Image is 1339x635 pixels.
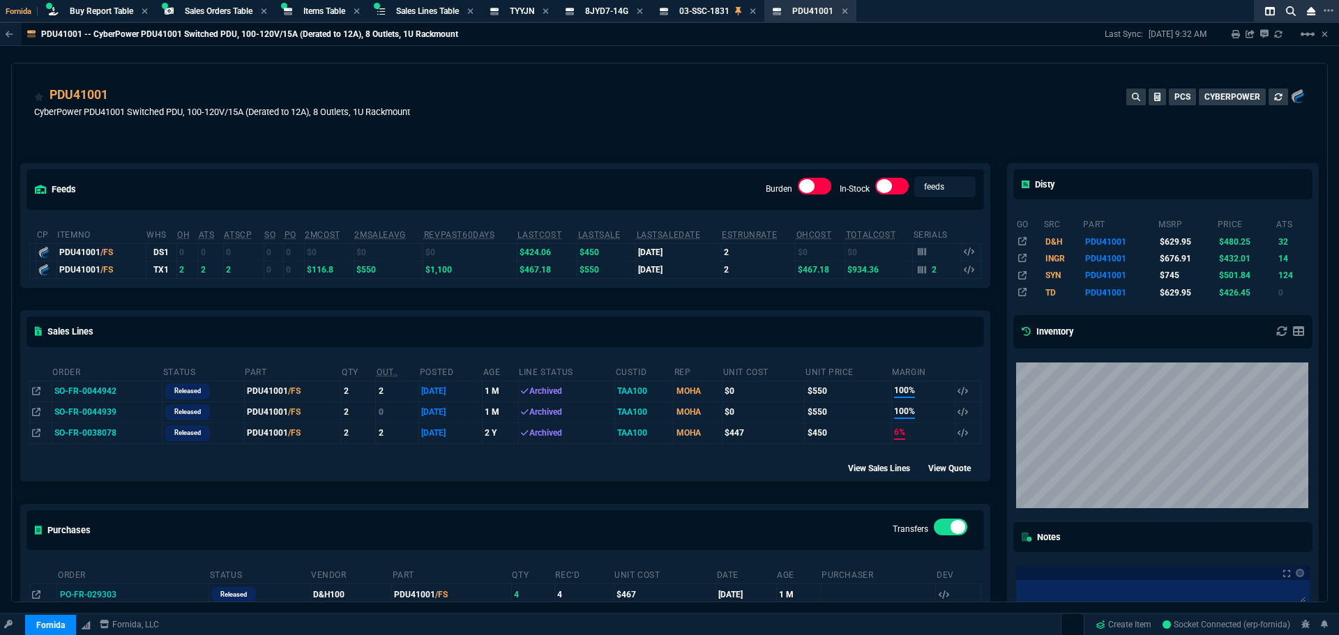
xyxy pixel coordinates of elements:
h5: Disty [1022,178,1054,191]
span: Socket Connected (erp-fornida) [1163,620,1290,629]
th: QTY [341,361,376,381]
td: TAA100 [615,422,674,443]
abbr: ATS with all companies combined [224,230,252,240]
nx-fornida-value: PO-FR-029303 [60,588,206,601]
a: Hide Workbench [1322,29,1328,40]
td: [DATE] [636,243,722,261]
td: INGR [1043,250,1083,267]
th: Serials [913,224,961,244]
nx-icon: Open New Tab [1324,4,1333,17]
div: $0 [725,385,802,397]
td: 0 [264,261,283,278]
span: Items Table [303,6,345,16]
span: /FS [100,265,113,275]
span: /FS [100,247,113,257]
span: /FS [435,590,448,599]
td: MOHA [674,381,723,401]
p: Released [174,427,201,438]
td: PDU41001 [1082,233,1158,250]
th: Dev [936,564,981,584]
abbr: Total Cost of Units on Hand [846,230,895,240]
td: 0 [376,401,419,422]
nx-icon: Close Tab [142,6,148,17]
td: TD [1043,284,1083,301]
nx-icon: Close Tab [467,6,474,17]
td: [DATE] [419,401,483,422]
td: $550 [805,401,891,422]
nx-icon: Open In Opposite Panel [32,407,40,417]
th: src [1043,213,1083,233]
div: $447 [725,427,802,439]
th: Part [392,564,512,584]
td: 2 [376,381,419,401]
h5: Purchases [35,523,91,537]
td: $550 [805,381,891,401]
abbr: Outstanding (To Ship) [377,367,398,377]
th: Status [162,361,244,381]
td: 2 [176,261,198,278]
td: $745 [1158,267,1217,284]
nx-icon: Open In Opposite Panel [32,590,40,599]
td: TAA100 [615,401,674,422]
td: 1 M [483,401,519,422]
abbr: Total revenue past 60 days [424,230,495,240]
span: /FS [288,428,301,438]
td: 0 [176,243,198,261]
span: TYYJN [510,6,534,16]
label: In-Stock [840,184,870,194]
abbr: The last purchase cost from PO Order [517,230,561,240]
td: 4 [554,584,614,605]
td: SO-FR-0038078 [52,422,162,443]
div: In-Stock [875,178,909,200]
td: $0 [796,243,845,261]
th: ItemNo [56,224,146,244]
mat-icon: Example home icon [1299,26,1316,43]
p: PDU41001 -- CyberPower PDU41001 Switched PDU, 100-120V/15A (Derated to 12A), 8 Outlets, 1U Rackmount [41,29,458,40]
div: $0 [725,406,802,418]
td: $934.36 [845,261,913,278]
p: [DATE] 9:32 AM [1149,29,1206,40]
label: Burden [766,184,792,194]
a: PDU41001 [50,86,108,104]
th: age [483,361,519,381]
th: Age [776,564,821,584]
nx-icon: Close Tab [261,6,267,17]
abbr: Avg Cost of Inventory on-hand [796,230,832,240]
td: $0 [304,243,354,261]
td: 1 M [483,381,519,401]
th: ats [1276,213,1310,233]
abbr: Total sales within a 30 day window based on last time there was inventory [722,230,777,240]
td: [DATE] [716,584,776,605]
p: CyberPower PDU41001 Switched PDU, 100-120V/15A (Derated to 12A), 8 Outlets, 1U Rackmount [34,105,410,118]
td: [DATE] [636,261,722,278]
div: View Sales Lines [848,461,923,475]
nx-icon: Close Tab [842,6,848,17]
nx-icon: Close Tab [750,6,756,17]
span: 100% [894,384,915,398]
td: 2 [223,261,264,278]
abbr: Avg Sale from SO invoices for 2 months [354,230,405,240]
td: PDU41001 [244,401,341,422]
td: $550 [354,261,423,278]
span: Sales Orders Table [185,6,252,16]
th: Unit Price [805,361,891,381]
td: MOHA [674,422,723,443]
span: /FS [288,407,301,417]
td: 0 [1276,284,1310,301]
p: Released [174,406,201,418]
th: Margin [891,361,955,381]
td: PDU41001 [1082,284,1158,301]
th: Posted [419,361,483,381]
th: part [1082,213,1158,233]
abbr: Total units in inventory. [177,230,190,240]
tr: CyberPower Switched Series PDU41001 [1016,284,1310,301]
td: 2 Y [483,422,519,443]
a: Create Item [1090,614,1157,635]
td: $480.25 [1217,233,1276,250]
th: Purchaser [821,564,936,584]
tr: PDU41001 SWITCHED PDU 15A 120V 8OUT NEMA 12FT 3YR WTY [1016,250,1310,267]
td: $424.06 [517,243,577,261]
td: 0 [284,261,305,278]
td: $432.01 [1217,250,1276,267]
